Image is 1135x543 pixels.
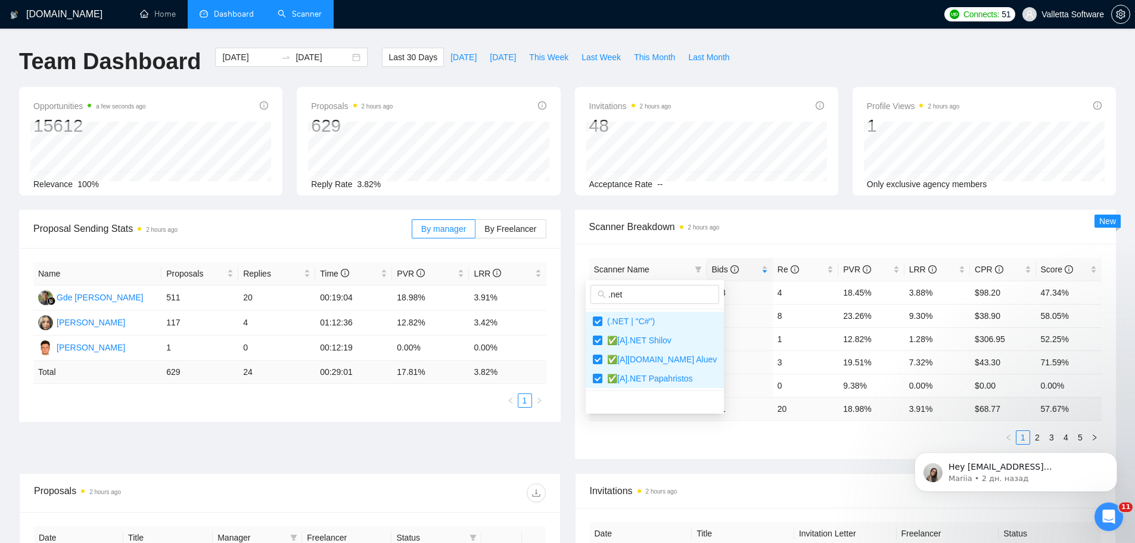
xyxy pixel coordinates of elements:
span: info-circle [928,265,937,274]
span: Opportunities [33,99,146,113]
span: ✅[A][DOMAIN_NAME] Aluev [602,355,717,364]
time: 2 hours ago [646,488,677,495]
span: CPR [975,265,1003,274]
div: Gde [PERSON_NAME] [57,291,144,304]
span: info-circle [1065,265,1073,274]
td: 1.28% [904,327,970,350]
td: 57.67 % [1036,397,1102,420]
span: filter [290,534,297,541]
time: 2 hours ago [89,489,121,495]
span: LRR [474,269,501,278]
span: Profile Views [867,99,960,113]
span: Dashboard [214,9,254,19]
span: This Month [634,51,675,64]
td: 7.32% [904,350,970,374]
input: End date [296,51,350,64]
span: Re [778,265,799,274]
span: Last Week [582,51,621,64]
td: 32 [707,374,772,397]
td: 0.00% [392,336,469,361]
time: a few seconds ago [96,103,145,110]
td: 3.91% [469,286,546,311]
td: $98.20 [970,281,1036,304]
span: -- [657,179,663,189]
li: 1 [518,393,532,408]
th: Replies [238,262,315,286]
th: Name [33,262,161,286]
span: Score [1041,265,1073,274]
span: 51 [1002,8,1010,21]
time: 2 hours ago [928,103,959,110]
a: VS[PERSON_NAME] [38,317,125,327]
a: 1 [518,394,531,407]
span: Last Month [688,51,729,64]
td: 9.30% [904,304,970,327]
span: PVR [843,265,871,274]
time: 2 hours ago [688,224,720,231]
span: Proposals [311,99,393,113]
li: Previous Page [503,393,518,408]
li: Next Page [532,393,546,408]
div: [PERSON_NAME] [57,316,125,329]
td: 17.81 % [392,361,469,384]
span: (.NET | "C#") [602,317,655,326]
td: 71.59% [1036,350,1102,374]
span: Acceptance Rate [589,179,653,189]
td: $43.30 [970,350,1036,374]
span: swap-right [281,52,291,62]
span: This Week [529,51,568,64]
td: 4 [238,311,315,336]
td: 629 [161,361,238,384]
span: LRR [909,265,937,274]
span: PVR [397,269,425,278]
span: filter [695,266,702,273]
td: 18.98 % [838,397,904,420]
div: Proposals [34,483,290,502]
span: user [1025,10,1034,18]
td: 86 [707,304,772,327]
button: [DATE] [483,48,523,67]
span: 100% [77,179,99,189]
span: info-circle [863,265,871,274]
img: GK [38,290,53,305]
td: 24 [238,361,315,384]
button: left [503,393,518,408]
span: info-circle [1093,101,1102,110]
td: 00:29:01 [315,361,392,384]
span: Scanner Name [594,265,649,274]
span: 11 [1119,502,1133,512]
div: 48 [589,114,671,137]
td: 117 [161,311,238,336]
button: This Month [627,48,682,67]
iframe: Intercom live chat [1094,502,1123,531]
td: 20 [238,286,315,311]
td: 18.98% [392,286,469,311]
td: 3 [773,350,838,374]
span: filter [469,534,477,541]
td: 47.34% [1036,281,1102,304]
button: This Week [523,48,575,67]
span: Scanner Breakdown [589,219,1102,234]
button: setting [1111,5,1130,24]
div: 1 [867,114,960,137]
a: setting [1111,10,1130,19]
td: 0 [238,336,315,361]
span: [DATE] [450,51,477,64]
td: 20 [773,397,838,420]
time: 2 hours ago [146,226,178,233]
td: $0.00 [970,374,1036,397]
td: 103 [707,281,772,304]
button: [DATE] [444,48,483,67]
span: search [598,290,606,299]
td: 18.45% [838,281,904,304]
span: ✅[A].NET Shilov [602,336,671,345]
span: By manager [421,224,466,234]
span: setting [1112,10,1130,19]
td: 00:19:04 [315,286,392,311]
span: Invitations [589,99,671,113]
span: dashboard [200,10,208,18]
span: Bids [711,265,738,274]
td: 511 [161,286,238,311]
